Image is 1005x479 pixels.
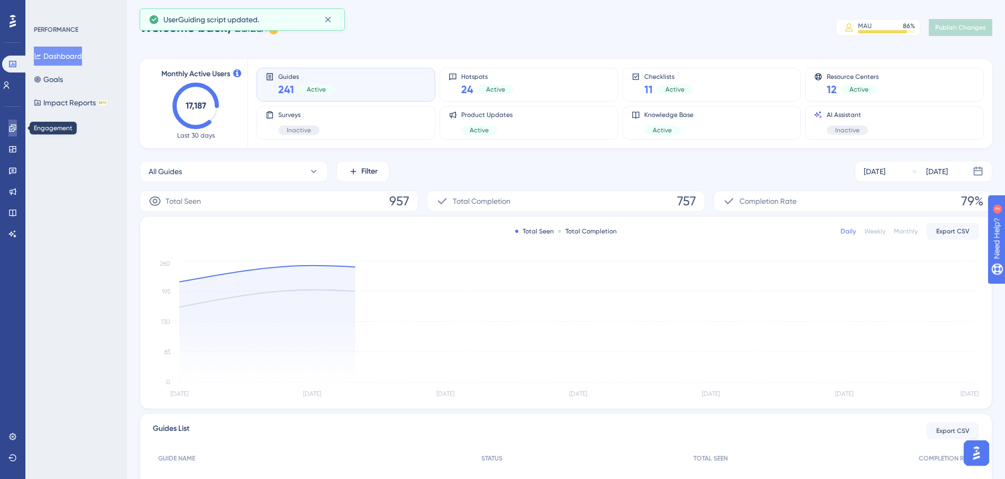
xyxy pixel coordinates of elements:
[278,73,334,80] span: Guides
[919,454,974,463] span: COMPLETION RATE
[926,422,979,439] button: Export CSV
[162,288,170,295] tspan: 195
[515,227,554,236] div: Total Seen
[166,378,170,386] tspan: 0
[278,111,319,119] span: Surveys
[849,85,869,94] span: Active
[140,161,328,182] button: All Guides
[840,227,856,236] div: Daily
[961,437,992,469] iframe: UserGuiding AI Assistant Launcher
[935,23,986,32] span: Publish Changes
[34,25,78,34] div: PERFORMANCE
[336,161,389,182] button: Filter
[936,227,970,236] span: Export CSV
[461,82,473,97] span: 24
[835,126,860,134] span: Inactive
[486,85,505,94] span: Active
[903,22,915,30] div: 86 %
[153,422,189,439] span: Guides List
[894,227,918,236] div: Monthly
[461,73,514,80] span: Hotspots
[161,68,230,80] span: Monthly Active Users
[287,126,311,134] span: Inactive
[739,195,797,207] span: Completion Rate
[864,227,885,236] div: Weekly
[558,227,617,236] div: Total Completion
[693,454,728,463] span: TOTAL SEEN
[470,126,489,134] span: Active
[303,390,321,397] tspan: [DATE]
[827,82,837,97] span: 12
[361,165,378,178] span: Filter
[644,111,693,119] span: Knowledge Base
[177,131,215,140] span: Last 30 days
[653,126,672,134] span: Active
[835,390,853,397] tspan: [DATE]
[644,82,653,97] span: 11
[278,82,294,97] span: 241
[158,454,195,463] span: GUIDE NAME
[34,47,82,66] button: Dashboard
[170,390,188,397] tspan: [DATE]
[307,85,326,94] span: Active
[665,85,684,94] span: Active
[702,390,720,397] tspan: [DATE]
[858,22,872,30] div: MAU
[98,100,107,105] div: BETA
[34,93,107,112] button: Impact ReportsBETA
[164,348,170,356] tspan: 65
[864,165,885,178] div: [DATE]
[961,390,979,397] tspan: [DATE]
[677,193,696,210] span: 757
[149,165,182,178] span: All Guides
[163,13,259,26] span: UserGuiding script updated.
[389,193,409,210] span: 957
[160,260,170,267] tspan: 260
[569,390,587,397] tspan: [DATE]
[74,5,77,14] div: 3
[461,111,513,119] span: Product Updates
[453,195,510,207] span: Total Completion
[926,165,948,178] div: [DATE]
[436,390,454,397] tspan: [DATE]
[926,223,979,240] button: Export CSV
[186,101,206,111] text: 17,187
[166,195,201,207] span: Total Seen
[644,73,693,80] span: Checklists
[827,73,879,80] span: Resource Centers
[827,111,868,119] span: AI Assistant
[961,193,983,210] span: 79%
[25,3,66,15] span: Need Help?
[936,427,970,435] span: Export CSV
[481,454,502,463] span: STATUS
[161,318,170,326] tspan: 130
[34,70,63,89] button: Goals
[929,19,992,36] button: Publish Changes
